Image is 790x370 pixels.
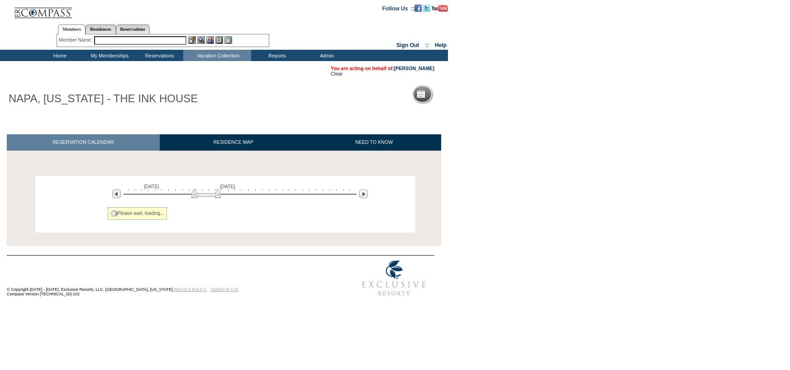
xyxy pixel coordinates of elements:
[382,5,414,12] td: Follow Us ::
[331,66,434,71] span: You are acting on behalf of:
[435,42,447,48] a: Help
[224,36,232,44] img: b_calculator.gif
[307,134,441,150] a: NEED TO KNOW
[174,287,207,292] a: PRIVACY POLICY
[59,36,94,44] div: Member Name:
[396,42,419,48] a: Sign Out
[425,42,429,48] span: ::
[432,5,448,12] img: Subscribe to our YouTube Channel
[34,50,84,61] td: Home
[414,5,422,12] img: Become our fan on Facebook
[432,5,448,10] a: Subscribe to our YouTube Channel
[331,71,343,76] a: Clear
[108,207,167,220] div: Please wait, loading...
[183,50,251,61] td: Vacation Collection
[251,50,301,61] td: Reports
[133,50,183,61] td: Reservations
[197,36,205,44] img: View
[210,287,239,292] a: TERMS OF USE
[215,36,223,44] img: Reservations
[188,36,196,44] img: b_edit.gif
[160,134,307,150] a: RESIDENCE MAP
[110,210,118,217] img: spinner2.gif
[423,5,430,10] a: Follow us on Twitter
[220,184,235,189] span: [DATE]
[423,5,430,12] img: Follow us on Twitter
[144,184,159,189] span: [DATE]
[206,36,214,44] img: Impersonate
[414,5,422,10] a: Become our fan on Facebook
[86,24,116,34] a: Residences
[58,24,86,34] a: Members
[7,91,200,106] h1: NAPA, [US_STATE] - THE INK HOUSE
[301,50,351,61] td: Admin
[359,190,368,198] img: Next
[428,91,498,97] h5: Reservation Calendar
[84,50,133,61] td: My Memberships
[116,24,150,34] a: Reservations
[7,256,324,301] td: © Copyright [DATE] - [DATE]. Exclusive Resorts, LLC. [GEOGRAPHIC_DATA], [US_STATE]. Compass Versi...
[394,66,434,71] a: [PERSON_NAME]
[353,256,434,301] img: Exclusive Resorts
[7,134,160,150] a: RESERVATION CALENDAR
[112,190,121,198] img: Previous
